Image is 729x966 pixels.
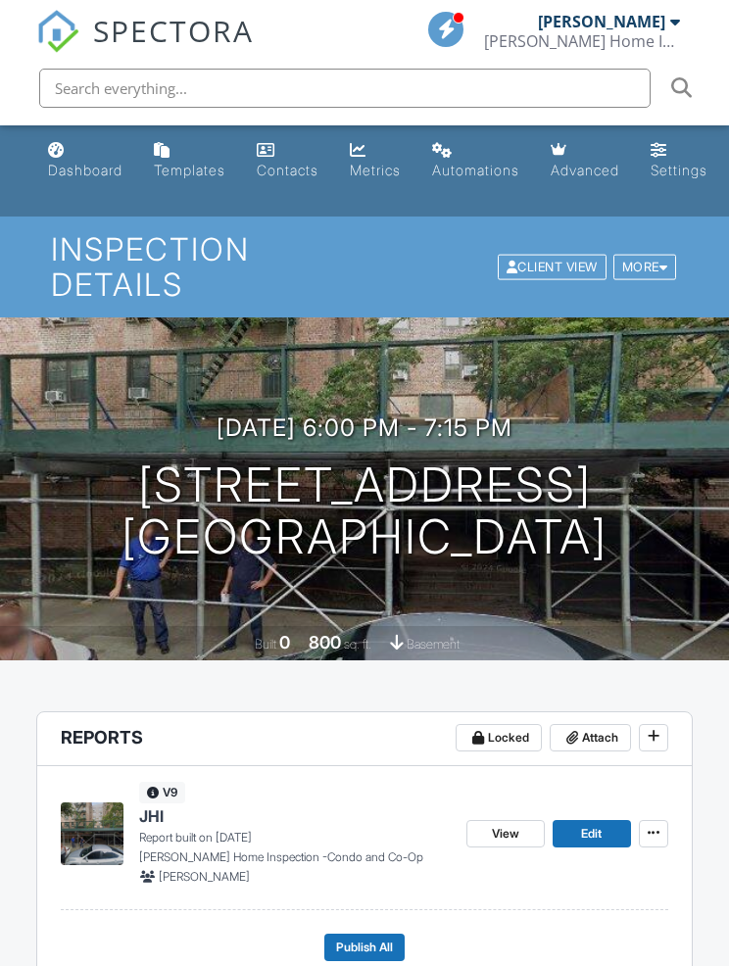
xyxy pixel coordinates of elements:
[407,637,460,652] span: basement
[551,162,619,178] div: Advanced
[651,162,707,178] div: Settings
[40,133,130,189] a: Dashboard
[154,162,225,178] div: Templates
[36,10,79,53] img: The Best Home Inspection Software - Spectora
[51,232,679,301] h1: Inspection Details
[309,632,341,652] div: 800
[344,637,371,652] span: sq. ft.
[538,12,665,31] div: [PERSON_NAME]
[249,133,326,189] a: Contacts
[255,637,276,652] span: Built
[543,133,627,189] a: Advanced
[643,133,715,189] a: Settings
[217,414,512,441] h3: [DATE] 6:00 pm - 7:15 pm
[342,133,409,189] a: Metrics
[121,459,607,563] h1: [STREET_ADDRESS] [GEOGRAPHIC_DATA]
[484,31,680,51] div: Jason Home Inspection
[48,162,122,178] div: Dashboard
[350,162,401,178] div: Metrics
[93,10,254,51] span: SPECTORA
[496,259,611,273] a: Client View
[39,69,651,108] input: Search everything...
[432,162,519,178] div: Automations
[257,162,318,178] div: Contacts
[146,133,233,189] a: Templates
[498,254,607,280] div: Client View
[279,632,290,652] div: 0
[424,133,527,189] a: Automations (Basic)
[36,26,254,68] a: SPECTORA
[613,254,677,280] div: More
